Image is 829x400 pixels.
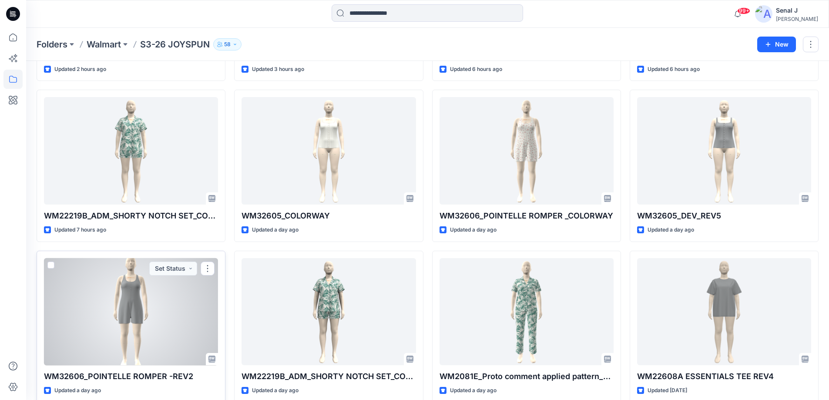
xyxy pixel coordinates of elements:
p: Updated [DATE] [648,386,687,395]
a: Folders [37,38,67,50]
p: Updated 2 hours ago [54,65,106,74]
a: WM2081E_Proto comment applied pattern_REV2 [440,258,614,366]
a: WM22219B_ADM_SHORTY NOTCH SET_COLORWAY_REV2 [242,258,416,366]
p: Updated a day ago [450,386,497,395]
p: Updated a day ago [450,225,497,235]
img: avatar [755,5,772,23]
p: WM22219B_ADM_SHORTY NOTCH SET_COLORWAY_REV2 [242,370,416,383]
p: Updated 6 hours ago [648,65,700,74]
a: WM32605_DEV_REV5 [637,97,811,205]
div: Senal J [776,5,818,16]
span: 99+ [737,7,750,14]
a: WM32605_COLORWAY [242,97,416,205]
button: 58 [213,38,242,50]
p: WM32605_DEV_REV5 [637,210,811,222]
p: WM2081E_Proto comment applied pattern_REV2 [440,370,614,383]
p: WM32605_COLORWAY [242,210,416,222]
p: Updated a day ago [54,386,101,395]
p: Updated 6 hours ago [450,65,502,74]
p: Updated 7 hours ago [54,225,106,235]
p: WM22219B_ADM_SHORTY NOTCH SET_COLORWAY_REV3 [44,210,218,222]
a: Walmart [87,38,121,50]
p: Updated a day ago [648,225,694,235]
p: Updated 3 hours ago [252,65,304,74]
p: 58 [224,40,231,49]
a: WM22219B_ADM_SHORTY NOTCH SET_COLORWAY_REV3 [44,97,218,205]
button: New [757,37,796,52]
p: S3-26 JOYSPUN [140,38,210,50]
a: WM32606_POINTELLE ROMPER -REV2 [44,258,218,366]
a: WM32606_POINTELLE ROMPER _COLORWAY [440,97,614,205]
p: Updated a day ago [252,386,299,395]
div: [PERSON_NAME] [776,16,818,22]
p: WM32606_POINTELLE ROMPER _COLORWAY [440,210,614,222]
a: WM22608A ESSENTIALS TEE REV4 [637,258,811,366]
p: WM32606_POINTELLE ROMPER -REV2 [44,370,218,383]
p: WM22608A ESSENTIALS TEE REV4 [637,370,811,383]
p: Updated a day ago [252,225,299,235]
